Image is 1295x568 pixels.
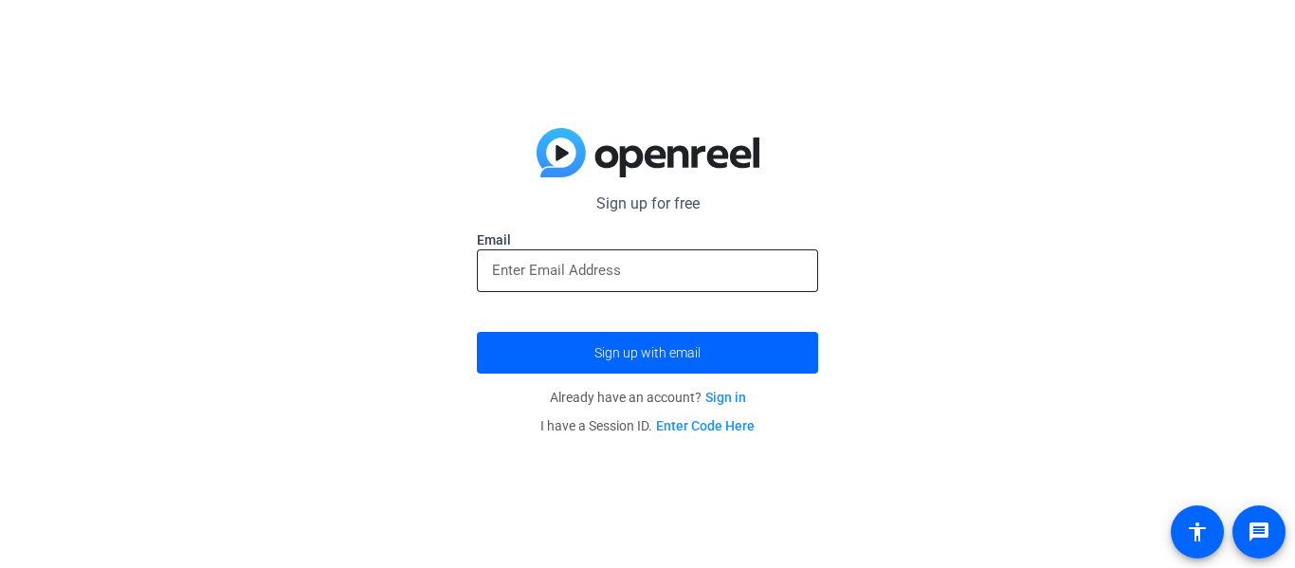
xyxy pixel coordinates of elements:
a: Enter Code Here [656,418,755,433]
a: Sign in [705,390,746,405]
mat-icon: message [1248,521,1270,543]
span: I have a Session ID. [540,418,755,433]
p: Sign up for free [477,192,818,215]
input: Enter Email Address [492,259,803,282]
img: blue-gradient.svg [537,128,759,177]
label: Email [477,230,818,249]
button: Sign up with email [477,332,818,374]
span: Already have an account? [550,390,746,405]
mat-icon: accessibility [1186,521,1209,543]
